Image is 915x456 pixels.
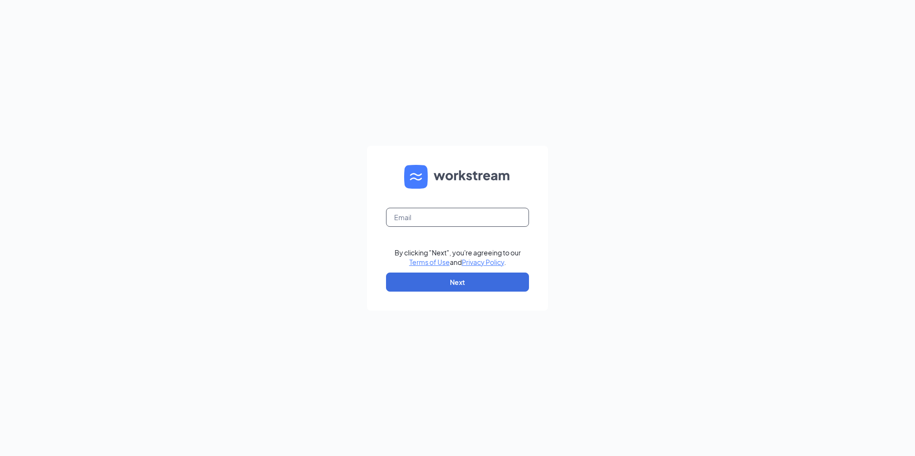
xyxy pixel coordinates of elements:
img: WS logo and Workstream text [404,165,511,189]
input: Email [386,208,529,227]
a: Terms of Use [409,258,450,266]
button: Next [386,273,529,292]
a: Privacy Policy [462,258,504,266]
div: By clicking "Next", you're agreeing to our and . [395,248,521,267]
